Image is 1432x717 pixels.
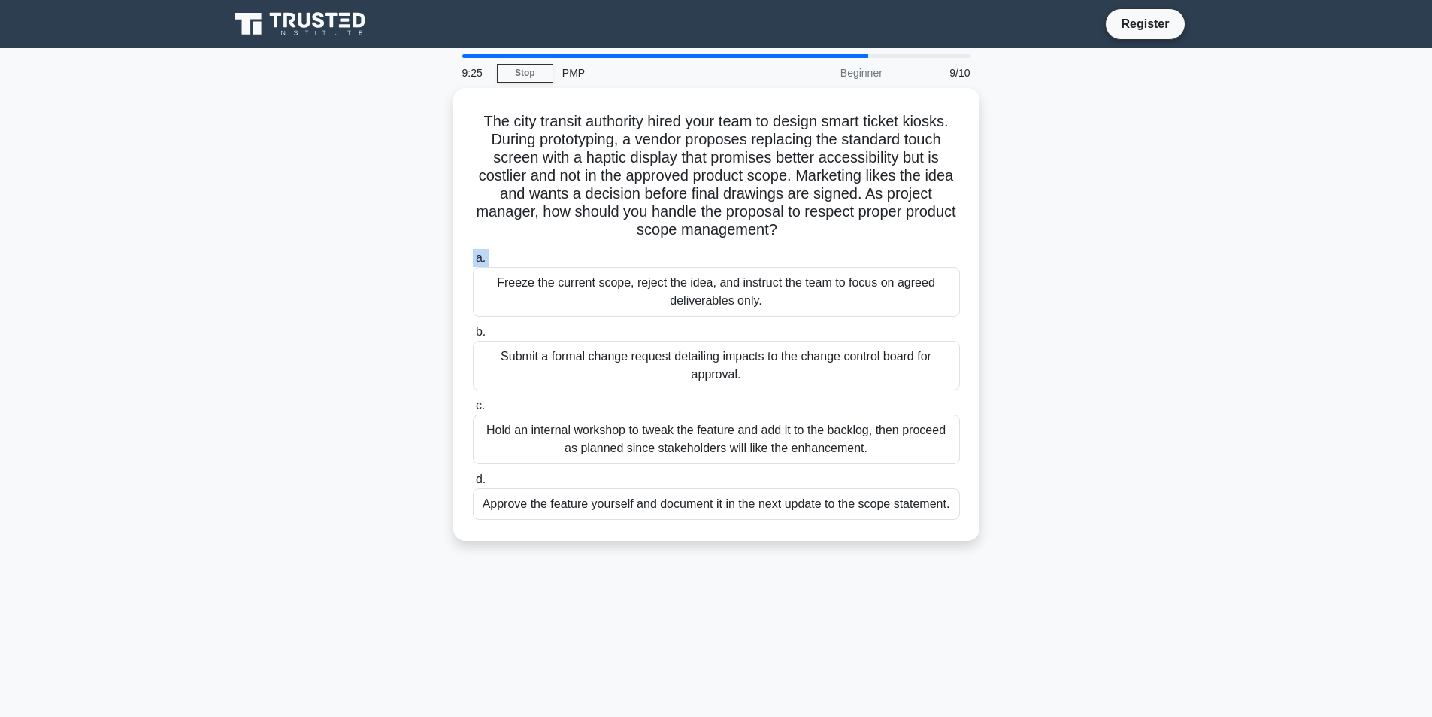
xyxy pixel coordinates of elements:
[473,341,960,390] div: Submit a formal change request detailing impacts to the change control board for approval.
[473,267,960,317] div: Freeze the current scope, reject the idea, and instruct the team to focus on agreed deliverables ...
[892,58,979,88] div: 9/10
[473,488,960,520] div: Approve the feature yourself and document it in the next update to the scope statement.
[497,64,553,83] a: Stop
[453,58,497,88] div: 9:25
[1112,14,1178,33] a: Register
[476,251,486,264] span: a.
[553,58,760,88] div: PMP
[476,325,486,338] span: b.
[476,399,485,412] span: c.
[473,415,960,464] div: Hold an internal workshop to tweak the feature and add it to the backlog, then proceed as planned...
[471,112,961,240] h5: The city transit authority hired your team to design smart ticket kiosks. During prototyping, a v...
[760,58,892,88] div: Beginner
[476,472,486,485] span: d.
